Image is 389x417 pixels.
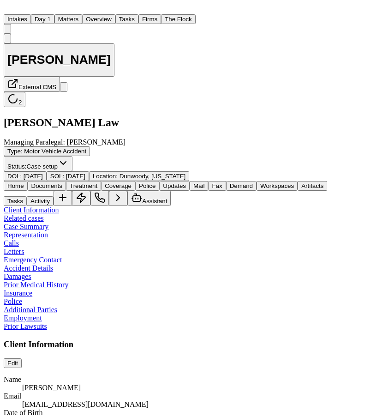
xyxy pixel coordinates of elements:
a: Matters [54,15,82,23]
span: [PERSON_NAME] [67,138,126,146]
button: Tasks [4,196,27,206]
button: Overview [82,14,115,24]
span: Updates [163,182,186,189]
span: Documents [31,182,62,189]
span: Workspaces [260,182,294,189]
span: DOL : [7,173,22,180]
a: Additional Parties [4,306,57,314]
button: Edit DOL: 2025-07-29 [4,171,47,181]
span: 2 [18,99,22,106]
span: Managing Paralegal: [4,138,65,146]
a: Intakes [4,15,31,23]
dt: Date of Birth [4,409,385,417]
span: SOL : [50,173,64,180]
button: Copy Matter ID [4,34,11,43]
img: Finch Logo [4,4,15,12]
button: Intakes [4,14,31,24]
a: Employment [4,314,42,322]
a: Prior Lawsuits [4,322,47,330]
button: Tasks [115,14,138,24]
a: Calls [4,239,19,247]
button: Day 1 [31,14,54,24]
span: Home [7,182,24,189]
a: Firms [138,15,161,23]
button: Edit Type: Motor Vehicle Accident [4,146,90,156]
button: Activity [27,196,54,206]
button: The Flock [161,14,196,24]
button: Change status from Case setup [4,156,72,171]
h2: [PERSON_NAME] Law [4,116,385,129]
h1: [PERSON_NAME] [7,53,111,67]
span: External CMS [18,84,56,91]
span: Coverage [105,182,132,189]
span: Artifacts [301,182,323,189]
h3: Client Information [4,339,385,350]
a: Letters [4,248,24,255]
button: Matters [54,14,82,24]
a: The Flock [161,15,196,23]
span: Mail [193,182,204,189]
button: Edit Location: Dunwoody, Georgia [89,171,190,181]
button: Create Immediate Task [72,191,90,206]
span: Type : [7,148,23,155]
span: Dunwoody, [US_STATE] [120,173,186,180]
a: Emergency Contact [4,256,62,264]
a: Related cases [4,214,44,222]
span: Motor Vehicle Accident [24,148,86,155]
a: Prior Medical History [4,281,68,289]
a: Home [4,6,15,14]
button: Edit matter name [4,43,114,77]
div: [EMAIL_ADDRESS][DOMAIN_NAME] [22,400,385,409]
span: Assistant [142,198,167,205]
a: Accident Details [4,264,53,272]
span: Fax [212,182,222,189]
a: Police [4,297,22,305]
div: [PERSON_NAME] [22,384,385,392]
span: Edit [7,360,18,367]
span: Treatment [70,182,97,189]
a: Day 1 [31,15,54,23]
a: Tasks [115,15,138,23]
a: Representation [4,231,48,239]
span: Case setup [27,163,58,170]
span: Location : [93,173,118,180]
button: Make a Call [90,191,109,206]
a: Client Information [4,206,59,214]
button: Firms [138,14,161,24]
button: Edit SOL: 2027-07-29 [47,171,89,181]
span: [DATE] [24,173,43,180]
dt: Name [4,375,385,384]
dt: Email [4,392,385,400]
button: 2 active tasks [4,92,25,107]
button: Assistant [127,191,171,206]
span: [DATE] [66,173,85,180]
span: Police [139,182,156,189]
a: Damages [4,272,31,280]
span: Status: [7,163,27,170]
span: Demand [230,182,253,189]
button: External CMS [4,77,60,92]
a: Insurance [4,289,32,297]
a: Overview [82,15,115,23]
button: Add Task [54,191,72,206]
button: Edit [4,358,22,368]
a: Case Summary [4,223,48,230]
